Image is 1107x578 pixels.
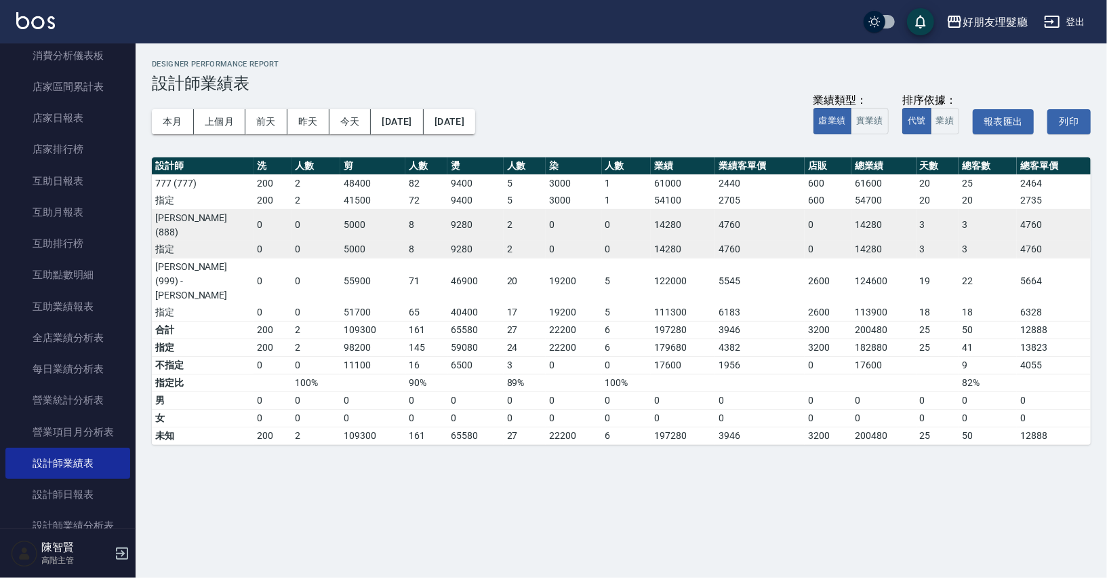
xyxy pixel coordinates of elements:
td: 17600 [851,356,916,374]
button: [DATE] [371,109,423,134]
td: 200 [254,192,291,210]
td: 22 [959,258,1017,304]
td: 5000 [340,209,405,241]
td: 0 [651,409,715,427]
td: 54700 [851,192,916,210]
td: 0 [291,356,340,374]
button: 本月 [152,109,194,134]
td: 2 [291,427,340,444]
td: 3946 [715,321,805,339]
td: 0 [715,409,805,427]
td: 124600 [851,258,916,304]
td: 合計 [152,321,254,339]
td: 20 [917,192,959,210]
td: 0 [291,304,340,322]
td: 72 [405,192,448,210]
a: 設計師業績分析表 [5,510,130,541]
td: 0 [851,391,916,409]
td: 9280 [447,241,503,258]
td: 0 [254,356,291,374]
td: 指定 [152,192,254,210]
td: 0 [546,391,601,409]
td: 61000 [651,174,715,192]
a: 營業項目月分析表 [5,417,130,448]
td: 0 [254,258,291,304]
td: 0 [917,391,959,409]
td: 0 [291,409,340,427]
p: 高階主管 [41,554,110,566]
td: 16 [405,356,448,374]
td: 0 [805,356,851,374]
td: 4760 [715,241,805,258]
td: 17 [504,304,546,322]
td: 145 [405,339,448,356]
td: 19200 [546,258,601,304]
img: Logo [16,12,55,29]
th: 人數 [504,157,546,175]
td: 0 [254,304,291,322]
td: 25 [917,339,959,356]
td: 20 [504,258,546,304]
td: 5545 [715,258,805,304]
td: 女 [152,409,254,427]
td: 2735 [1017,192,1091,210]
td: 0 [504,391,546,409]
td: 2 [504,241,546,258]
a: 互助月報表 [5,197,130,228]
td: 19200 [546,304,601,322]
h5: 陳智賢 [41,541,110,554]
div: 排序依據： [902,94,960,108]
td: 5664 [1017,258,1091,304]
td: 3200 [805,321,851,339]
td: 0 [504,409,546,427]
td: 0 [959,391,1017,409]
td: 22200 [546,427,601,444]
td: 指定 [152,241,254,258]
td: 3200 [805,427,851,444]
td: 0 [546,209,601,241]
td: 11100 [340,356,405,374]
td: 5 [602,304,651,322]
td: 25 [959,174,1017,192]
a: 設計師業績表 [5,448,130,479]
td: 男 [152,391,254,409]
td: 200 [254,339,291,356]
td: 200480 [851,427,916,444]
td: 9400 [447,174,503,192]
td: 22200 [546,321,601,339]
th: 設計師 [152,157,254,175]
td: 200480 [851,321,916,339]
td: 0 [1017,391,1091,409]
td: 0 [546,356,601,374]
td: 50 [959,427,1017,444]
td: 6 [602,427,651,444]
td: 0 [291,258,340,304]
a: 消費分析儀表板 [5,40,130,71]
td: 2600 [805,304,851,322]
td: 0 [805,209,851,241]
td: 3200 [805,339,851,356]
td: 2440 [715,174,805,192]
a: 互助日報表 [5,166,130,197]
td: 指定 [152,339,254,356]
td: 51700 [340,304,405,322]
td: 14280 [651,209,715,241]
td: 46900 [447,258,503,304]
td: 89% [504,374,546,391]
td: 27 [504,321,546,339]
td: 4382 [715,339,805,356]
td: 1956 [715,356,805,374]
td: 200 [254,321,291,339]
td: 0 [546,409,601,427]
td: 3000 [546,174,601,192]
td: 14280 [851,209,916,241]
td: 100% [291,374,340,391]
td: 3 [959,209,1017,241]
td: 2 [291,174,340,192]
td: 9 [959,356,1017,374]
th: 業績客單價 [715,157,805,175]
td: 3946 [715,427,805,444]
a: 互助點數明細 [5,259,130,290]
td: 0 [805,391,851,409]
button: 上個月 [194,109,245,134]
